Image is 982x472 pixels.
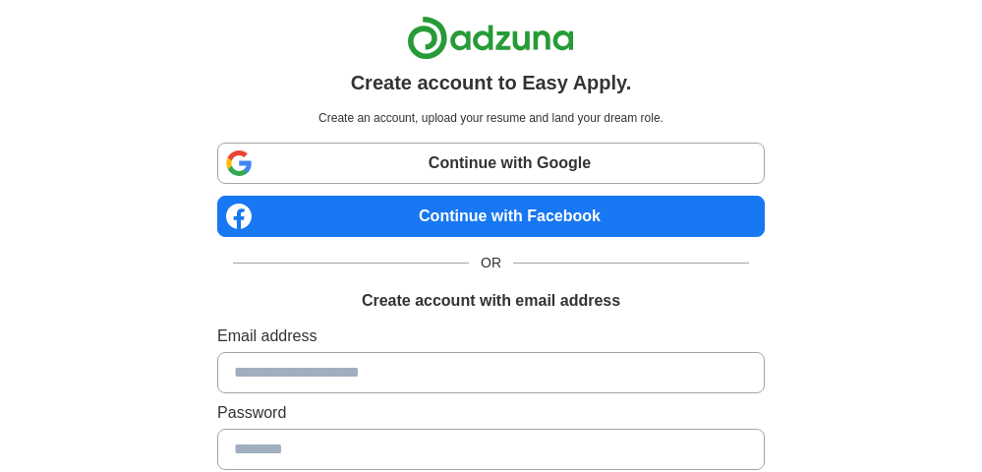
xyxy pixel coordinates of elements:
a: Continue with Facebook [217,196,765,237]
span: OR [469,253,513,273]
h1: Create account with email address [362,289,620,313]
img: Adzuna logo [407,16,574,60]
a: Continue with Google [217,143,765,184]
label: Email address [217,324,765,348]
label: Password [217,401,765,425]
h1: Create account to Easy Apply. [351,68,632,97]
p: Create an account, upload your resume and land your dream role. [221,109,761,127]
